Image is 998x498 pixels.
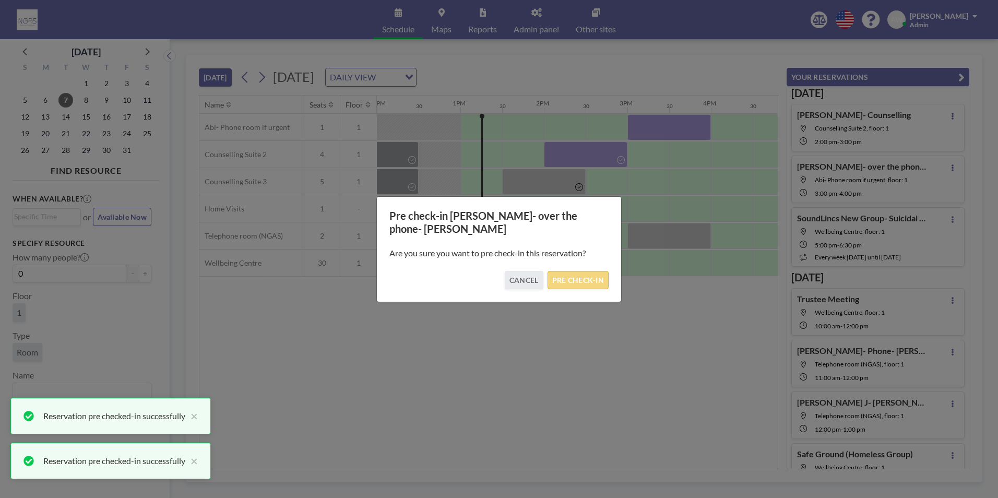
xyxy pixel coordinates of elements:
button: close [185,410,198,422]
p: Are you sure you want to pre check-in this reservation? [389,248,609,258]
div: Reservation pre checked-in successfully [43,410,185,422]
div: Reservation pre checked-in successfully [43,455,185,467]
button: PRE CHECK-IN [548,271,609,289]
button: CANCEL [505,271,543,289]
button: close [185,455,198,467]
h3: Pre check-in [PERSON_NAME]- over the phone- [PERSON_NAME] [389,209,609,235]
